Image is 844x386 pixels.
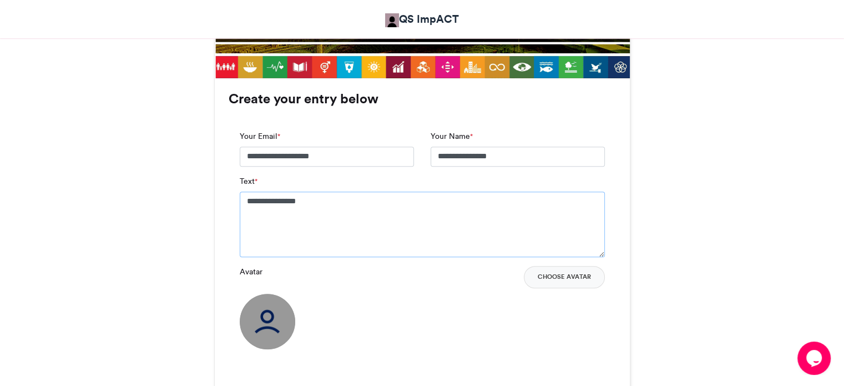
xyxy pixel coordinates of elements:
img: QS ImpACT [385,13,399,27]
iframe: chat widget [797,342,833,375]
label: Text [240,176,257,187]
img: user_circle.png [240,294,295,349]
button: Choose Avatar [524,266,605,288]
label: Your Email [240,131,280,142]
a: QS ImpACT [385,11,459,27]
label: Your Name [431,131,473,142]
label: Avatar [240,266,262,278]
h3: Create your entry below [229,92,616,106]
